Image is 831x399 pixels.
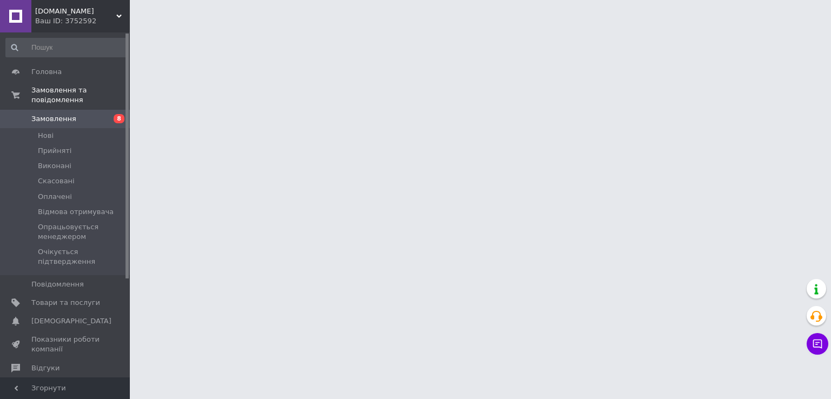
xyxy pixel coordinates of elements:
span: noishop.ua [35,6,116,16]
span: Нові [38,131,54,141]
span: Відгуки [31,363,60,373]
span: Скасовані [38,176,75,186]
span: [DEMOGRAPHIC_DATA] [31,316,111,326]
button: Чат з покупцем [807,333,828,355]
input: Пошук [5,38,128,57]
span: Виконані [38,161,71,171]
span: Товари та послуги [31,298,100,308]
span: 8 [114,114,124,123]
span: Очікується підтвердження [38,247,127,267]
span: Показники роботи компанії [31,335,100,354]
span: Відмова отримувача [38,207,114,217]
span: Опрацьовується менеджером [38,222,127,242]
span: Головна [31,67,62,77]
div: Ваш ID: 3752592 [35,16,130,26]
span: Замовлення [31,114,76,124]
span: Замовлення та повідомлення [31,85,130,105]
span: Прийняті [38,146,71,156]
span: Оплачені [38,192,72,202]
span: Повідомлення [31,280,84,289]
